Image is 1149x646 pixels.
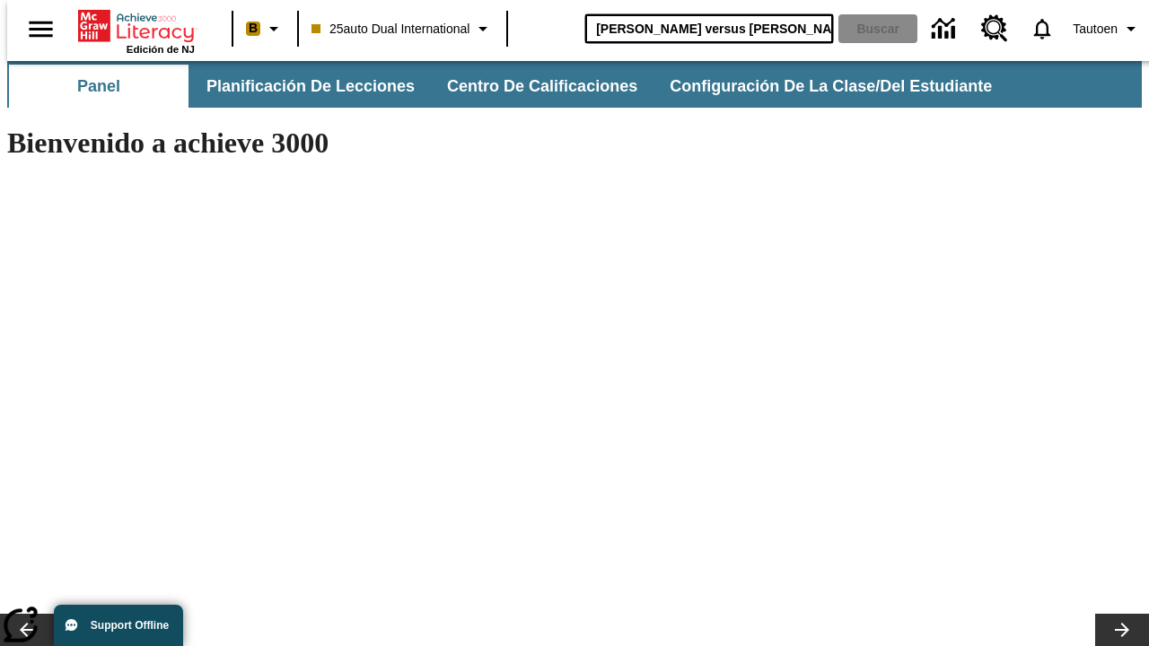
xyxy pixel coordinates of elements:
button: Planificación de lecciones [192,65,429,108]
button: Support Offline [54,605,183,646]
button: Configuración de la clase/del estudiante [655,65,1006,108]
div: Portada [78,6,195,55]
span: Planificación de lecciones [206,76,415,97]
span: Configuración de la clase/del estudiante [670,76,992,97]
h1: Bienvenido a achieve 3000 [7,127,783,160]
body: Máximo 600 caracteres [7,14,262,31]
a: Portada [78,8,195,44]
div: Subbarra de navegación [7,65,1008,108]
span: B [249,17,258,39]
span: Panel [77,76,120,97]
a: Centro de información [921,4,970,54]
span: Tautoen [1073,20,1118,39]
a: Notificaciones [1019,5,1066,52]
button: Abrir el menú lateral [14,3,67,56]
button: Carrusel de lecciones, seguir [1095,614,1149,646]
input: Buscar campo [585,14,833,43]
button: Centro de calificaciones [433,65,652,108]
span: Edición de NJ [127,44,195,55]
div: Subbarra de navegación [7,61,1142,108]
a: Centro de recursos, Se abrirá en una pestaña nueva. [970,4,1019,53]
button: Boost El color de la clase es melocotón. Cambiar el color de la clase. [239,13,292,45]
button: Panel [9,65,189,108]
button: Perfil/Configuración [1066,13,1149,45]
span: 25auto Dual International [311,20,469,39]
span: Support Offline [91,619,169,632]
span: Centro de calificaciones [447,76,637,97]
button: Clase: 25auto Dual International, Selecciona una clase [304,13,501,45]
